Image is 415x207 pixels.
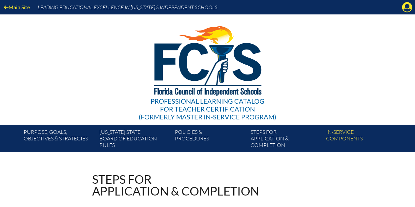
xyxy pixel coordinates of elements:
[97,127,172,152] a: [US_STATE] StateBoard of Education rules
[1,3,32,11] a: Main Site
[160,105,255,113] span: for Teacher Certification
[92,173,259,197] h1: Steps for application & completion
[323,127,399,152] a: In-servicecomponents
[21,127,96,152] a: Purpose, goals,objectives & strategies
[402,2,412,12] svg: Manage account
[139,97,276,121] div: Professional Learning Catalog (formerly Master In-service Program)
[136,13,279,122] a: Professional Learning Catalog for Teacher Certification(formerly Master In-service Program)
[172,127,248,152] a: Policies &Procedures
[248,127,323,152] a: Steps forapplication & completion
[140,14,275,104] img: FCISlogo221.eps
